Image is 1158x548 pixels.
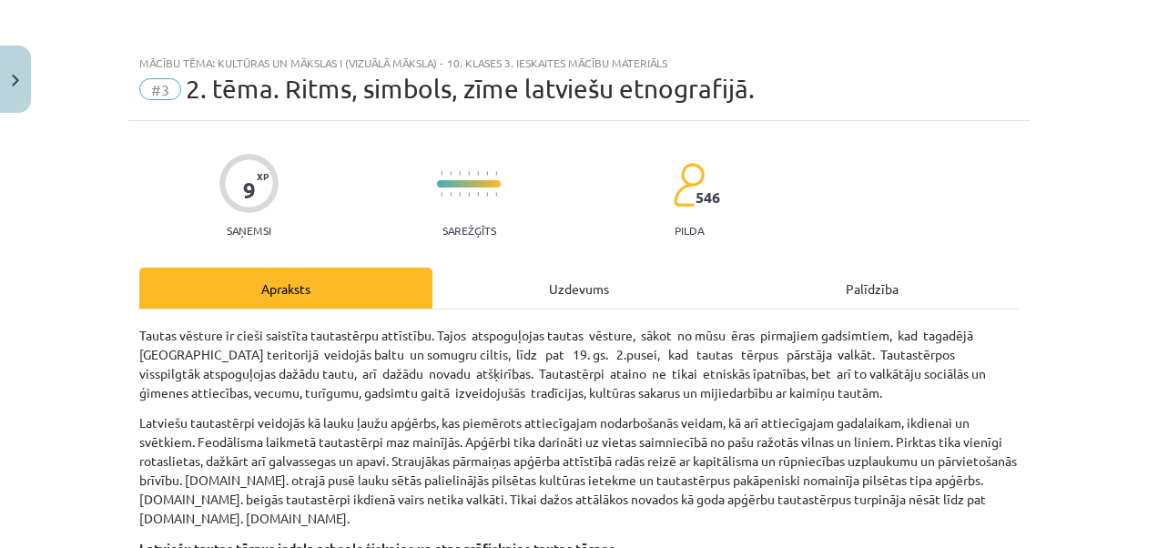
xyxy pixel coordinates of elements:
img: icon-short-line-57e1e144782c952c97e751825c79c345078a6d821885a25fce030b3d8c18986b.svg [486,171,488,176]
img: icon-short-line-57e1e144782c952c97e751825c79c345078a6d821885a25fce030b3d8c18986b.svg [495,192,497,197]
div: 9 [243,178,256,203]
p: Saņemsi [219,224,279,237]
p: Latviešu tautastērpi veidojās kā lauku ļaužu apģērbs, kas piemērots attiecīgajam nodarbošanās vei... [139,413,1019,528]
img: icon-short-line-57e1e144782c952c97e751825c79c345078a6d821885a25fce030b3d8c18986b.svg [459,171,461,176]
span: XP [257,171,269,181]
img: icon-short-line-57e1e144782c952c97e751825c79c345078a6d821885a25fce030b3d8c18986b.svg [495,171,497,176]
img: icon-short-line-57e1e144782c952c97e751825c79c345078a6d821885a25fce030b3d8c18986b.svg [459,192,461,197]
img: icon-short-line-57e1e144782c952c97e751825c79c345078a6d821885a25fce030b3d8c18986b.svg [486,192,488,197]
div: Apraksts [139,268,432,309]
img: icon-short-line-57e1e144782c952c97e751825c79c345078a6d821885a25fce030b3d8c18986b.svg [477,192,479,197]
img: icon-short-line-57e1e144782c952c97e751825c79c345078a6d821885a25fce030b3d8c18986b.svg [441,192,442,197]
img: icon-short-line-57e1e144782c952c97e751825c79c345078a6d821885a25fce030b3d8c18986b.svg [468,171,470,176]
img: icon-short-line-57e1e144782c952c97e751825c79c345078a6d821885a25fce030b3d8c18986b.svg [441,171,442,176]
img: icon-short-line-57e1e144782c952c97e751825c79c345078a6d821885a25fce030b3d8c18986b.svg [450,171,452,176]
span: 2. tēma. Ritms, simbols, zīme latviešu etnografijā. [186,74,755,104]
div: Palīdzība [726,268,1019,309]
span: 546 [696,189,720,206]
img: icon-short-line-57e1e144782c952c97e751825c79c345078a6d821885a25fce030b3d8c18986b.svg [468,192,470,197]
p: Sarežģīts [442,224,496,237]
p: Tautas vēsture ir cieši saistīta tautastērpu attīstību. Tajos atspoguļojas tautas vēsture, sākot ... [139,326,1019,402]
img: icon-close-lesson-0947bae3869378f0d4975bcd49f059093ad1ed9edebbc8119c70593378902aed.svg [12,75,19,86]
img: icon-short-line-57e1e144782c952c97e751825c79c345078a6d821885a25fce030b3d8c18986b.svg [450,192,452,197]
img: icon-short-line-57e1e144782c952c97e751825c79c345078a6d821885a25fce030b3d8c18986b.svg [477,171,479,176]
span: #3 [139,78,181,100]
div: Mācību tēma: Kultūras un mākslas i (vizuālā māksla) - 10. klases 3. ieskaites mācību materiāls [139,56,1019,69]
p: pilda [675,224,704,237]
img: students-c634bb4e5e11cddfef0936a35e636f08e4e9abd3cc4e673bd6f9a4125e45ecb1.svg [673,162,705,208]
div: Uzdevums [432,268,726,309]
